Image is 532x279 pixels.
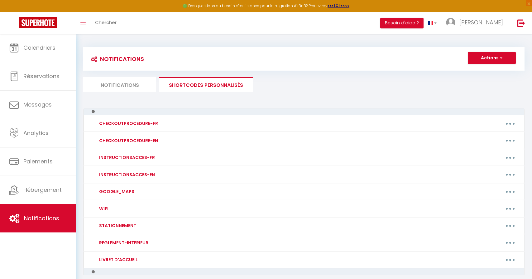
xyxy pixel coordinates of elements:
[24,214,59,222] span: Notifications
[98,256,138,263] div: LIVRET D'ACCUEIL
[328,3,349,8] a: >>> ICI <<<<
[23,101,52,108] span: Messages
[83,77,156,92] li: Notifications
[98,120,158,127] div: CHECKOUTPROCEDURE-FR
[98,239,148,246] div: REGLEMENT-INTERIEUR
[98,154,155,161] div: INSTRUCTIONSACCES-FR
[98,205,108,212] div: WIFI
[95,19,117,26] span: Chercher
[23,157,53,165] span: Paiements
[19,17,57,28] img: Super Booking
[98,137,158,144] div: CHECKOUTPROCEDURE-EN
[159,77,253,92] li: SHORTCODES PERSONNALISÉS
[90,12,121,34] a: Chercher
[468,52,516,64] button: Actions
[23,186,62,194] span: Hébergement
[441,12,511,34] a: ... [PERSON_NAME]
[459,18,503,26] span: [PERSON_NAME]
[517,19,525,27] img: logout
[23,72,60,80] span: Réservations
[446,18,455,27] img: ...
[23,129,49,137] span: Analytics
[88,52,144,66] h3: Notifications
[98,188,134,195] div: GOOGLE_MAPS
[98,222,136,229] div: STATIONNEMENT
[98,171,155,178] div: INSTRUCTIONSACCES-EN
[380,18,424,28] button: Besoin d'aide ?
[23,44,55,52] span: Calendriers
